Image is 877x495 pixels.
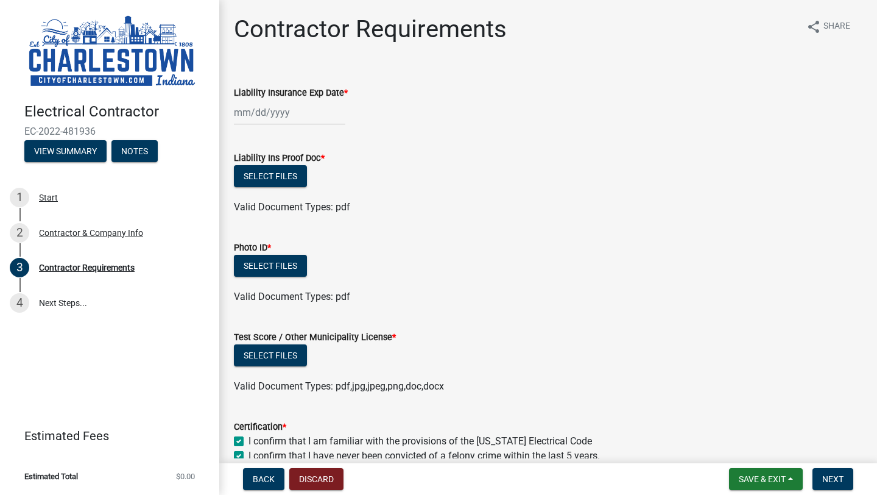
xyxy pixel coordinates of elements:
span: Estimated Total [24,472,78,480]
a: Estimated Fees [10,424,200,448]
div: 4 [10,293,29,313]
div: 1 [10,188,29,207]
button: Select files [234,255,307,277]
button: Discard [289,468,343,490]
h1: Contractor Requirements [234,15,507,44]
input: mm/dd/yyyy [234,100,345,125]
label: I confirm that I am familiar with the provisions of the [US_STATE] Electrical Code [248,434,592,449]
span: Save & Exit [739,474,786,484]
button: Save & Exit [729,468,803,490]
button: View Summary [24,140,107,162]
span: Back [253,474,275,484]
span: Next [822,474,844,484]
span: $0.00 [176,472,195,480]
i: share [806,20,821,34]
button: Select files [234,344,307,366]
span: Valid Document Types: pdf,jpg,jpeg,png,doc,docx [234,380,444,392]
span: Share [823,20,850,34]
div: 2 [10,223,29,243]
h4: Electrical Contractor [24,103,210,121]
label: I confirm that I have never been convicted of a felony crime within the last 5 years. [248,449,600,463]
label: Test Score / Other Municipality License [234,333,396,342]
span: EC-2022-481936 [24,126,195,137]
label: Certification [234,423,286,432]
button: Notes [111,140,158,162]
span: Valid Document Types: pdf [234,201,350,213]
div: Start [39,193,58,202]
button: Next [812,468,853,490]
label: Liability Ins Proof Doc [234,154,325,163]
img: City of Charlestown, Indiana [24,13,200,90]
label: Liability Insurance Exp Date [234,89,348,98]
button: Back [243,468,284,490]
div: Contractor Requirements [39,263,135,272]
div: Contractor & Company Info [39,229,143,237]
label: Photo ID [234,244,271,252]
span: Valid Document Types: pdf [234,291,350,302]
button: Select files [234,165,307,187]
button: shareShare [797,15,860,38]
wm-modal-confirm: Notes [111,147,158,157]
div: 3 [10,258,29,277]
wm-modal-confirm: Summary [24,147,107,157]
